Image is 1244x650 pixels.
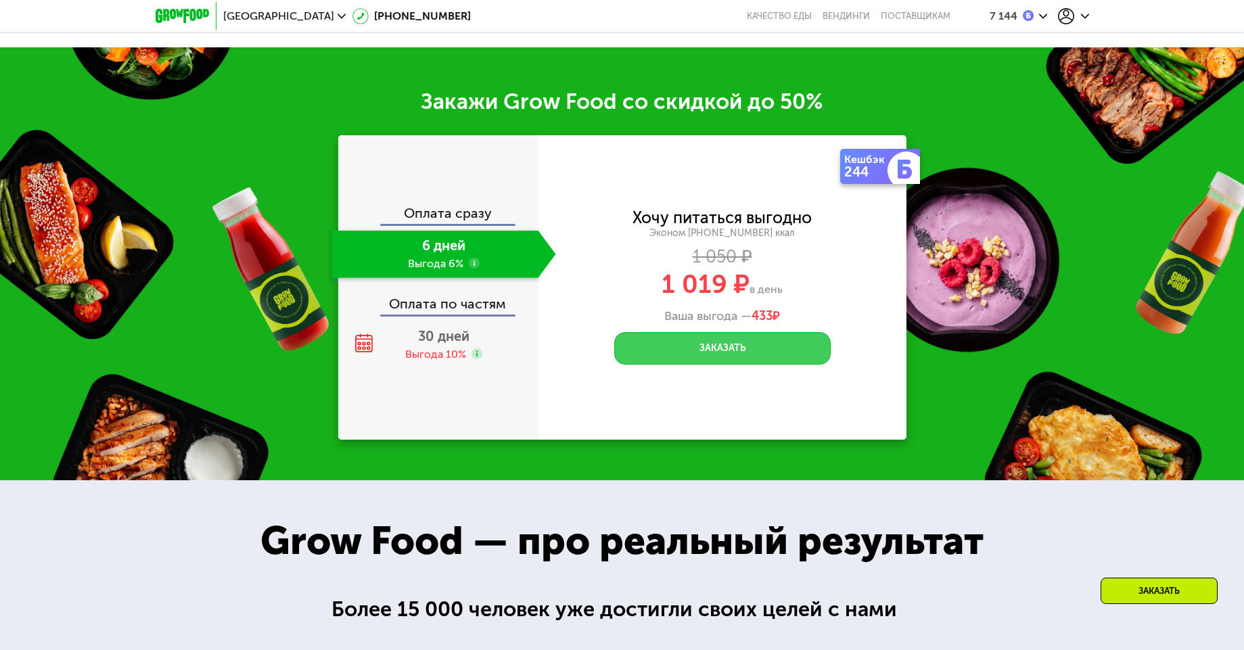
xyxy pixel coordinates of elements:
[223,11,334,22] span: [GEOGRAPHIC_DATA]
[747,11,812,22] a: Качество еды
[405,347,466,362] div: Выгода 10%
[881,11,950,22] div: поставщикам
[844,154,890,165] div: Кешбэк
[352,8,471,24] a: [PHONE_NUMBER]
[844,165,890,179] div: 244
[538,227,906,239] div: Эконом [PHONE_NUMBER] ккал
[750,283,783,296] span: в день
[230,512,1013,571] div: Grow Food — про реальный результат
[662,269,750,300] span: 1 019 ₽
[538,309,906,324] div: Ваша выгода —
[752,309,780,324] span: ₽
[752,308,773,323] span: 433
[1101,578,1218,604] div: Заказать
[340,283,538,315] div: Оплата по частям
[340,206,538,224] div: Оплата сразу
[632,210,812,225] div: Хочу питаться выгодно
[823,11,870,22] a: Вендинги
[990,11,1017,22] div: 7 144
[331,593,912,625] div: Более 15 000 человек уже достигли своих целей с нами
[538,250,906,264] div: 1 050 ₽
[418,328,469,344] span: 30 дней
[614,332,831,365] button: Заказать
